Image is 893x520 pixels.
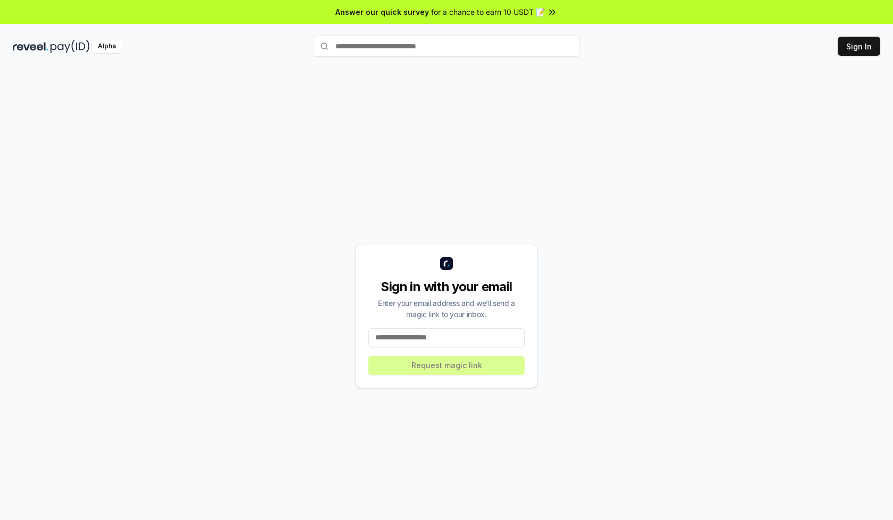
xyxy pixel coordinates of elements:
[368,278,525,295] div: Sign in with your email
[92,40,122,53] div: Alpha
[440,257,453,270] img: logo_small
[335,6,429,18] span: Answer our quick survey
[838,37,880,56] button: Sign In
[368,297,525,320] div: Enter your email address and we’ll send a magic link to your inbox.
[431,6,545,18] span: for a chance to earn 10 USDT 📝
[50,40,90,53] img: pay_id
[13,40,48,53] img: reveel_dark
